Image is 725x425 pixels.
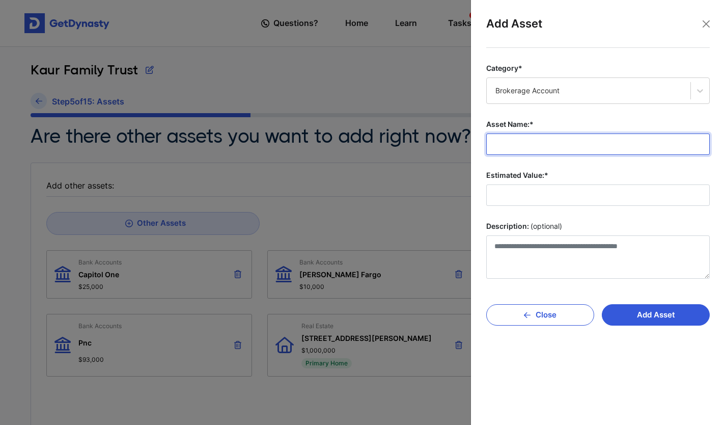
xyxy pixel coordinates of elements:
[486,304,594,326] button: Close
[486,63,710,73] label: Category*
[602,304,710,326] button: Add Asset
[486,221,710,231] label: Description:
[486,119,710,129] label: Asset Name:*
[486,15,710,48] div: Add Asset
[495,86,682,96] div: Brokerage Account
[486,170,710,180] label: Estimated Value:*
[531,221,562,231] span: (optional)
[699,16,714,32] button: Close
